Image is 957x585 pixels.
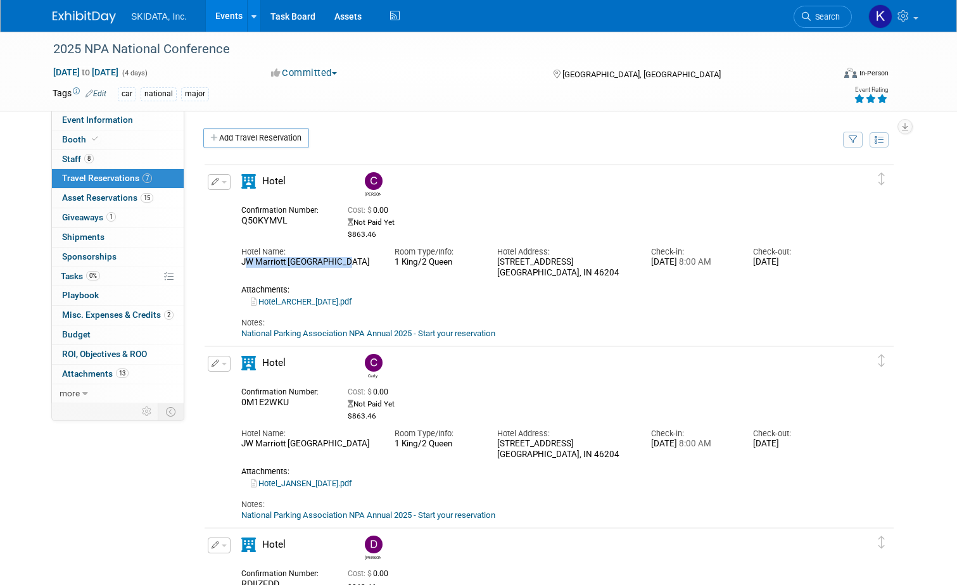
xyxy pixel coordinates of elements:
[62,310,174,320] span: Misc. Expenses & Credits
[62,192,153,203] span: Asset Reservations
[811,12,840,22] span: Search
[143,173,152,183] span: 7
[854,87,888,93] div: Event Rating
[878,355,885,367] i: Click and drag to move item
[241,565,329,579] div: Confirmation Number:
[878,536,885,549] i: Click and drag to move item
[52,130,184,149] a: Booth
[241,538,256,552] i: Hotel
[241,257,376,268] div: JW Marriott [GEOGRAPHIC_DATA]
[262,175,286,187] span: Hotel
[348,230,789,239] div: $863.46
[62,115,133,125] span: Event Information
[262,539,286,550] span: Hotel
[164,310,174,320] span: 2
[241,174,256,189] i: Hotel
[62,212,116,222] span: Giveaways
[753,428,837,439] div: Check-out:
[251,479,352,488] a: Hotel_JANSEN_[DATE].pdf
[395,257,478,267] div: 1 King/2 Queen
[62,134,101,144] span: Booth
[241,467,837,477] div: Attachments:
[92,135,98,142] i: Booth reservation complete
[868,4,892,28] img: Kim Masoner
[348,387,373,396] span: Cost: $
[497,439,631,460] div: [STREET_ADDRESS] [GEOGRAPHIC_DATA], IN 46204
[181,87,209,101] div: major
[262,357,286,368] span: Hotel
[52,384,184,403] a: more
[52,286,184,305] a: Playbook
[497,257,631,279] div: [STREET_ADDRESS] [GEOGRAPHIC_DATA], IN 46204
[241,510,495,520] a: National Parking Association NPA Annual 2025 - Start your reservation
[52,208,184,227] a: Giveaways1
[765,66,889,85] div: Event Format
[52,248,184,267] a: Sponsorships
[49,38,818,61] div: 2025 NPA National Conference
[118,87,136,101] div: car
[136,403,158,420] td: Personalize Event Tab Strip
[241,439,376,450] div: JW Marriott [GEOGRAPHIC_DATA]
[141,87,177,101] div: national
[62,368,129,379] span: Attachments
[753,257,837,268] div: [DATE]
[62,329,91,339] span: Budget
[651,428,735,439] div: Check-in:
[61,271,100,281] span: Tasks
[651,439,735,450] div: [DATE]
[365,536,383,553] img: Damon Kessler
[241,397,289,407] span: 0M1E2WKU
[497,428,631,439] div: Hotel Address:
[267,66,342,80] button: Committed
[241,246,376,258] div: Hotel Name:
[52,345,184,364] a: ROI, Objectives & ROO
[241,202,329,215] div: Confirmation Number:
[348,206,393,215] span: 0.00
[116,368,129,378] span: 13
[52,325,184,344] a: Budget
[395,246,478,258] div: Room Type/Info:
[365,172,383,190] img: Christopher Archer
[52,150,184,169] a: Staff8
[677,439,711,448] span: 8:00 AM
[878,173,885,186] i: Click and drag to move item
[362,536,384,560] div: Damon Kessler
[84,154,94,163] span: 8
[849,136,858,144] i: Filter by Traveler
[651,257,735,268] div: [DATE]
[62,251,117,261] span: Sponsorships
[395,428,478,439] div: Room Type/Info:
[677,257,711,267] span: 8:00 AM
[348,569,393,578] span: 0.00
[121,69,148,77] span: (4 days)
[53,87,106,101] td: Tags
[348,387,393,396] span: 0.00
[395,439,478,449] div: 1 King/2 Queen
[62,349,147,359] span: ROI, Objectives & ROO
[131,11,187,22] span: SKIDATA, Inc.
[52,365,184,384] a: Attachments13
[241,285,837,295] div: Attachments:
[348,412,789,421] div: $863.46
[753,439,837,450] div: [DATE]
[362,172,384,197] div: Christopher Archer
[348,206,373,215] span: Cost: $
[241,428,376,439] div: Hotel Name:
[106,212,116,222] span: 1
[52,306,184,325] a: Misc. Expenses & Credits2
[62,173,152,183] span: Travel Reservations
[241,356,256,370] i: Hotel
[52,169,184,188] a: Travel Reservations7
[251,297,352,306] a: Hotel_ARCHER_[DATE].pdf
[651,246,735,258] div: Check-in:
[62,232,105,242] span: Shipments
[365,553,381,560] div: Damon Kessler
[753,246,837,258] div: Check-out:
[859,68,889,78] div: In-Person
[241,317,837,329] div: Notes:
[497,246,631,258] div: Hotel Address:
[53,11,116,23] img: ExhibitDay
[86,89,106,98] a: Edit
[53,66,119,78] span: [DATE] [DATE]
[241,329,495,338] a: National Parking Association NPA Annual 2025 - Start your reservation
